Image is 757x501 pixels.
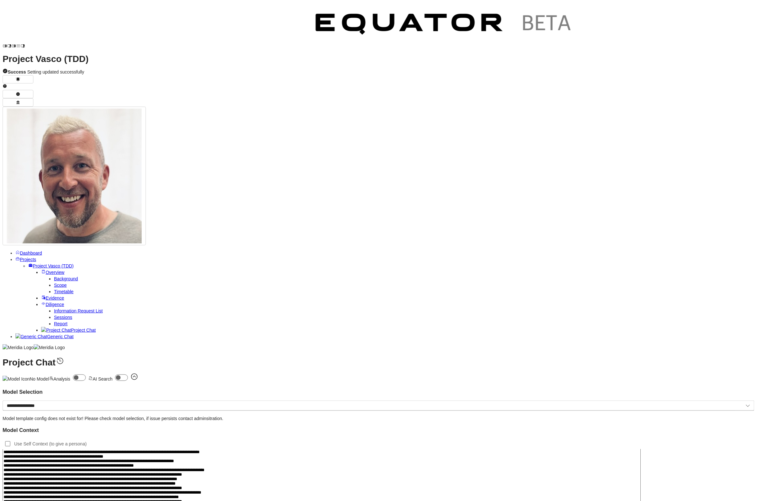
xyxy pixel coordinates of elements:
span: Projects [20,257,36,262]
h1: Project Vasco (TDD) [3,56,754,62]
a: Dashboard [15,251,42,256]
label: Use Self Context (to give a persona) [13,438,89,450]
a: Overview [41,270,64,275]
a: Diligence [41,302,64,307]
span: Evidence [46,295,64,301]
a: Evidence [41,295,64,301]
a: Project Vasco (TDD) [28,263,74,268]
a: Background [54,276,78,281]
img: Customer Logo [305,3,584,48]
a: Timetable [54,289,74,294]
strong: Success [8,69,26,75]
h3: Model Context [3,427,754,433]
h3: Model Selection [3,389,754,395]
span: Dashboard [20,251,42,256]
span: AI Search [93,376,112,382]
img: Generic Chat [15,333,47,340]
svg: AI Search [88,376,93,381]
span: Generic Chat [47,334,73,339]
a: Information Request List [54,308,103,313]
a: Sessions [54,315,72,320]
img: Customer Logo [25,3,305,48]
a: Project ChatProject Chat [41,328,96,333]
a: Scope [54,283,67,288]
h1: Project Chat [3,356,754,366]
a: Projects [15,257,36,262]
span: Setting updated successfully [8,69,84,75]
span: Project Chat [71,328,96,333]
svg: Analysis [49,376,53,381]
span: No Model [30,376,49,382]
span: Diligence [46,302,64,307]
img: Project Chat [41,327,71,333]
img: Profile Icon [7,109,142,243]
span: Analysis [53,376,70,382]
span: Project Vasco (TDD) [33,263,74,268]
a: Generic ChatGeneric Chat [15,334,74,339]
p: Model template config does not exist for ! Please check model selection, if issue persists contac... [3,415,754,422]
img: Meridia Logo [3,344,34,351]
span: Overview [46,270,64,275]
img: No Model [3,376,30,382]
img: Meridia Logo [34,344,65,351]
a: Report [54,321,67,326]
